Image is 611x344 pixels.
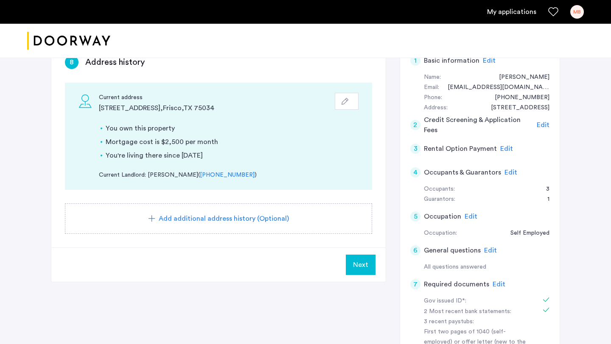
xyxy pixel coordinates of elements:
[424,307,531,317] div: 2 Most recent bank statements:
[570,5,584,19] div: MB
[106,137,359,147] li: Mortgage cost is $2,500 per month
[200,171,255,180] a: [PHONE_NUMBER]
[27,25,110,57] a: Cazamio logo
[424,245,481,255] h5: General questions
[538,184,549,194] div: 3
[424,262,549,272] div: All questions answered
[424,103,448,113] div: Address:
[548,7,558,17] a: Favorites
[504,169,517,176] span: Edit
[424,93,442,103] div: Phone:
[484,247,497,254] span: Edit
[85,56,145,68] h3: Address history
[483,57,496,64] span: Edit
[410,211,420,222] div: 5
[465,213,477,220] span: Edit
[99,103,333,113] div: [STREET_ADDRESS] , Frisco , TX 75034
[493,281,505,288] span: Edit
[410,279,420,289] div: 7
[424,194,455,205] div: Guarantors:
[424,317,531,327] div: 3 recent paystubs:
[410,144,420,154] div: 3
[424,279,489,289] h5: Required documents
[487,7,536,17] a: My application
[482,103,549,113] div: 2339 alcove dr
[335,93,359,110] button: button
[439,83,549,93] div: michellebajwa@gmail.com
[99,171,359,180] div: Current Landlord: [PERSON_NAME] ( )
[539,194,549,205] div: 1
[424,167,501,178] h5: Occupants & Guarantors
[537,122,549,128] span: Edit
[424,83,439,93] div: Email:
[159,214,289,224] span: Add additional address history (Optional)
[502,228,549,239] div: Self Employed
[99,93,333,103] div: Current address
[410,120,420,130] div: 2
[486,93,549,103] div: +19727500950
[346,255,376,275] button: Next
[424,228,457,239] div: Occupation:
[106,150,359,161] li: You're living there since [DATE]
[424,296,531,306] div: Gov issued ID*:
[65,55,78,69] div: 8
[106,123,359,133] li: You own this property
[424,184,455,194] div: Occupants:
[490,72,549,83] div: Michelle Bajwa
[424,115,534,135] h5: Credit Screening & Application Fees
[410,245,420,255] div: 6
[500,145,513,152] span: Edit
[410,55,420,66] div: 1
[424,211,461,222] h5: Occupation
[410,167,420,178] div: 4
[27,25,110,57] img: logo
[424,144,497,154] h5: Rental Option Payment
[353,260,368,270] span: Next
[424,55,479,66] h5: Basic information
[424,72,441,83] div: Name:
